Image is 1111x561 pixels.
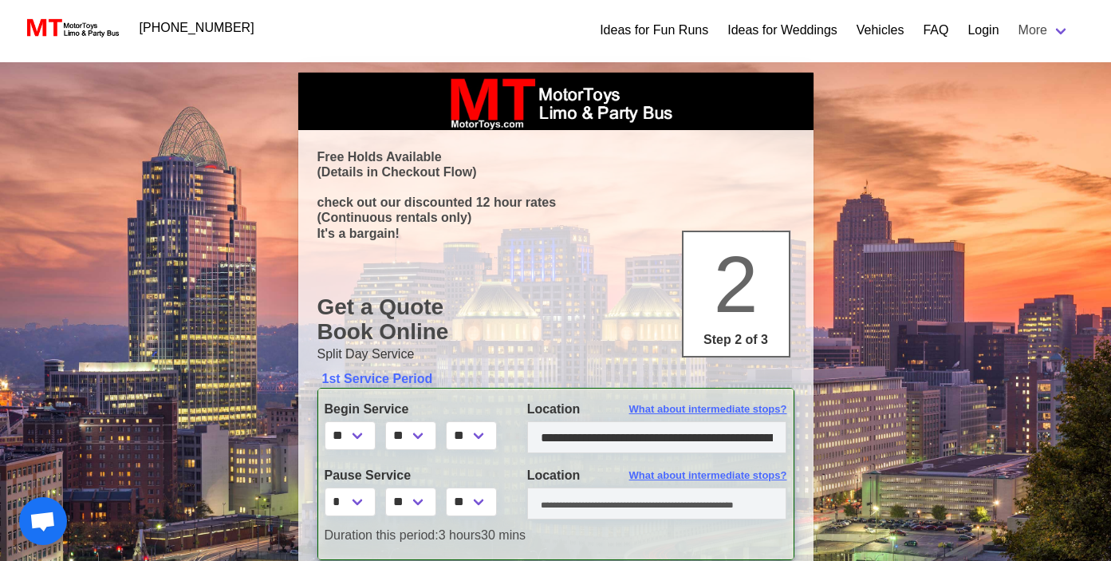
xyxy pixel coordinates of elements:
[1009,14,1079,46] a: More
[317,195,794,210] p: check out our discounted 12 hour rates
[130,12,264,44] a: [PHONE_NUMBER]
[481,528,526,542] span: 30 mins
[857,21,904,40] a: Vehicles
[727,21,837,40] a: Ideas for Weddings
[317,345,794,364] p: Split Day Service
[690,330,782,350] p: Step 2 of 3
[527,468,581,482] span: Location
[317,210,794,225] p: (Continuous rentals only)
[923,21,948,40] a: FAQ
[967,21,999,40] a: Login
[436,73,676,130] img: box_logo_brand.jpeg
[527,402,581,416] span: Location
[629,401,787,417] span: What about intermediate stops?
[313,526,799,545] div: 3 hours
[317,164,794,180] p: (Details in Checkout Flow)
[317,226,794,241] p: It's a bargain!
[325,400,503,419] label: Begin Service
[325,528,439,542] span: Duration this period:
[19,497,67,545] div: Open chat
[600,21,708,40] a: Ideas for Fun Runs
[714,239,758,329] span: 2
[317,294,794,345] h1: Get a Quote Book Online
[317,149,794,164] p: Free Holds Available
[325,466,503,485] label: Pause Service
[22,17,120,39] img: MotorToys Logo
[629,468,787,484] span: What about intermediate stops?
